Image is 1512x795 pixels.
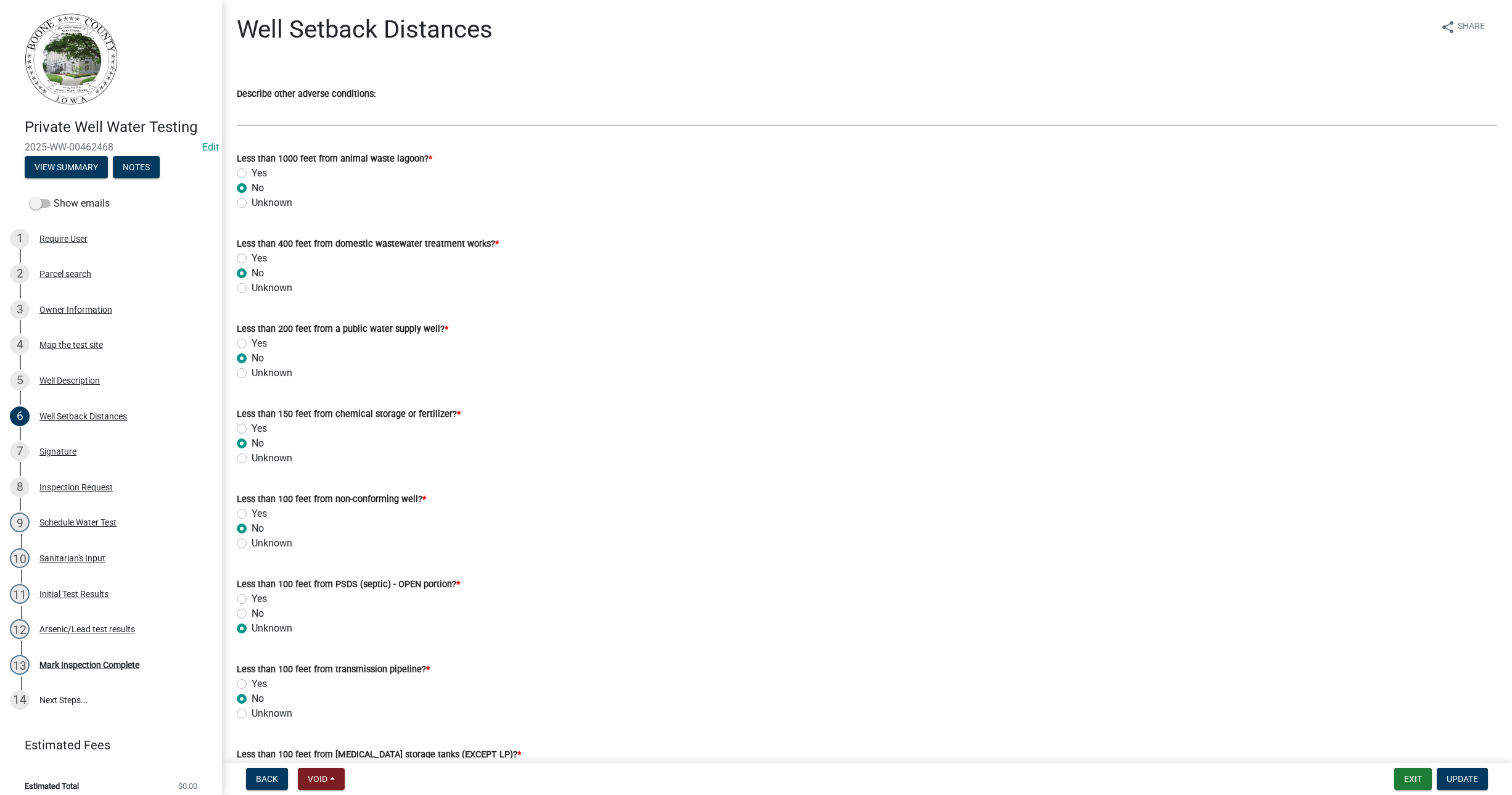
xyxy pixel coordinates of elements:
[113,156,160,178] button: Notes
[237,665,430,674] label: Less than 100 feet from transmission pipeline?
[10,442,30,461] div: 7
[298,768,345,790] button: Void
[252,591,267,606] label: Yes
[39,590,109,598] div: Initial Test Results
[252,606,264,621] label: No
[178,782,197,790] span: $0.00
[10,619,30,639] div: 12
[10,264,30,284] div: 2
[252,281,292,295] label: Unknown
[202,141,219,153] wm-modal-confirm: Edit Application Number
[252,421,267,436] label: Yes
[10,229,30,249] div: 1
[10,371,30,390] div: 5
[25,782,79,790] span: Estimated Total
[252,521,264,536] label: No
[39,518,117,527] div: Schedule Water Test
[308,774,327,784] span: Void
[252,266,264,281] label: No
[252,506,267,521] label: Yes
[246,768,288,790] button: Back
[39,625,135,633] div: Arsenic/Lead test results
[39,234,88,243] div: Require User
[252,196,292,210] label: Unknown
[237,240,499,249] label: Less than 400 feet from domestic wastewater treatment works?
[10,584,30,604] div: 11
[237,90,376,99] label: Describe other adverse conditions:
[252,706,292,721] label: Unknown
[39,447,76,456] div: Signature
[237,325,448,334] label: Less than 200 feet from a public water supply well?
[1394,768,1432,790] button: Exit
[252,251,267,266] label: Yes
[10,690,30,710] div: 14
[30,196,110,211] label: Show emails
[252,451,292,466] label: Unknown
[237,155,432,163] label: Less than 1000 feet from animal waste lagoon?
[252,181,264,196] label: No
[25,141,197,153] span: 2025-WW-00462468
[252,536,292,551] label: Unknown
[1431,15,1495,39] button: shareShare
[25,118,212,136] h4: Private Well Water Testing
[10,733,202,757] a: Estimated Fees
[10,406,30,426] div: 6
[10,548,30,568] div: 10
[252,166,267,181] label: Yes
[237,15,493,44] h1: Well Setback Distances
[237,580,460,589] label: Less than 100 feet from PSDS (septic) - OPEN portion?
[113,163,160,173] wm-modal-confirm: Notes
[237,410,461,419] label: Less than 150 feet from chemical storage or fertilizer?
[256,774,278,784] span: Back
[10,477,30,497] div: 8
[202,141,219,153] a: Edit
[1458,20,1485,35] span: Share
[10,655,30,675] div: 13
[237,495,426,504] label: Less than 100 feet from non-conforming well?
[237,751,521,759] label: Less than 100 feet from [MEDICAL_DATA] storage tanks (EXCEPT LP)?
[25,163,108,173] wm-modal-confirm: Summary
[252,351,264,366] label: No
[39,483,113,492] div: Inspection Request
[39,412,127,421] div: Well Setback Distances
[39,340,103,349] div: Map the test site
[1447,774,1478,784] span: Update
[10,300,30,319] div: 3
[252,677,267,691] label: Yes
[252,436,264,451] label: No
[39,305,112,314] div: Owner Information
[1440,20,1455,35] i: share
[1437,768,1488,790] button: Update
[10,513,30,532] div: 9
[252,366,292,381] label: Unknown
[252,621,292,636] label: Unknown
[252,691,264,706] label: No
[25,156,108,178] button: View Summary
[39,554,105,562] div: Sanitarian's Input
[39,270,91,278] div: Parcel search
[10,335,30,355] div: 4
[39,376,100,385] div: Well Description
[252,336,267,351] label: Yes
[25,13,118,105] img: Boone County, Iowa
[39,661,139,669] div: Mark Inspection Complete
